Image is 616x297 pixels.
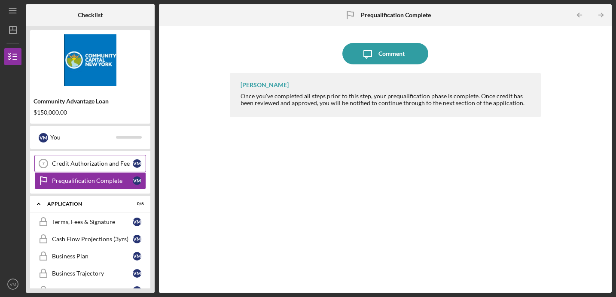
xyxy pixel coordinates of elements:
[52,253,133,260] div: Business Plan
[128,201,144,206] div: 0 / 6
[378,43,405,64] div: Comment
[52,177,133,184] div: Prequalification Complete
[4,276,21,293] button: VM
[133,176,141,185] div: V M
[52,287,133,294] div: References
[34,172,146,189] a: Prequalification CompleteVM
[133,218,141,226] div: V M
[133,235,141,243] div: V M
[133,269,141,278] div: V M
[342,43,428,64] button: Comment
[133,252,141,261] div: V M
[34,213,146,230] a: Terms, Fees & SignatureVM
[34,109,147,116] div: $150,000.00
[241,93,532,106] div: Once you've completed all steps prior to this step, your prequalification phase is complete. Once...
[52,218,133,225] div: Terms, Fees & Signature
[47,201,122,206] div: Application
[34,155,146,172] a: 7Credit Authorization and FeeVM
[52,270,133,277] div: Business Trajectory
[133,286,141,295] div: V M
[39,133,48,142] div: V M
[50,130,116,145] div: You
[42,161,45,166] tspan: 7
[241,82,289,88] div: [PERSON_NAME]
[133,159,141,168] div: V M
[361,12,431,18] b: Prequalification Complete
[78,12,103,18] b: Checklist
[30,34,150,86] img: Product logo
[34,265,146,282] a: Business TrajectoryVM
[34,248,146,265] a: Business PlanVM
[34,230,146,248] a: Cash Flow Projections (3yrs)VM
[52,160,133,167] div: Credit Authorization and Fee
[52,236,133,242] div: Cash Flow Projections (3yrs)
[34,98,147,105] div: Community Advantage Loan
[10,282,16,287] text: VM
